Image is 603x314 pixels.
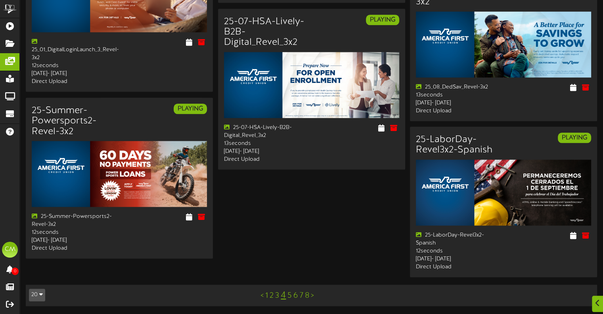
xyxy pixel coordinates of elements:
[224,148,306,156] div: [DATE] - [DATE]
[32,106,113,137] h3: 25-Summer-Powersports2-Revel-3x2
[2,242,18,258] div: CM
[416,247,498,255] div: 12 seconds
[562,134,587,141] strong: PLAYING
[32,141,207,207] img: f920855b-a734-4502-9d8a-ac6326723ebd.jpg
[416,91,498,99] div: 13 seconds
[224,140,306,148] div: 13 seconds
[260,291,264,300] a: <
[416,263,498,271] div: Direct Upload
[311,291,314,300] a: >
[32,38,113,62] div: 25_01_DigitalLoginLaunch_3_Revel-3x2
[275,291,279,300] a: 3
[416,83,498,91] div: 25_08_DedSav_Revel-3x2
[287,291,292,300] a: 5
[32,237,113,245] div: [DATE] - [DATE]
[224,156,306,164] div: Direct Upload
[416,99,498,107] div: [DATE] - [DATE]
[416,12,591,77] img: 6fdd7e42-4420-4f48-8f35-52b70ff07177.jpg
[416,135,498,156] h3: 25-LaborDay-Revel3x2-Spanish
[370,16,395,23] strong: PLAYING
[265,291,268,300] a: 1
[416,255,498,263] div: [DATE] - [DATE]
[32,70,113,78] div: [DATE] - [DATE]
[300,291,303,300] a: 7
[32,78,113,86] div: Direct Upload
[224,52,399,118] img: a8ec3bb6-71e9-4b27-9449-38f052e1fc22.jpg
[32,245,113,252] div: Direct Upload
[224,124,306,140] div: 25-07-HSA-Lively-B2B-Digital_Revel_3x2
[32,62,113,70] div: 12 seconds
[305,291,309,300] a: 8
[11,268,19,275] span: 0
[29,289,45,301] button: 20
[416,107,498,115] div: Direct Upload
[416,160,591,225] img: 835ef947-6b74-4cba-95ea-059b5ac513d0.jpg
[178,105,203,112] strong: PLAYING
[293,291,298,300] a: 6
[224,17,306,48] h3: 25-07-HSA-Lively-B2B-Digital_Revel_3x2
[32,229,113,237] div: 12 seconds
[281,290,286,301] a: 4
[416,231,498,247] div: 25-LaborDay-Revel3x2-Spanish
[270,291,274,300] a: 2
[32,213,113,229] div: 25-Summer-Powersports2-Revel-3x2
